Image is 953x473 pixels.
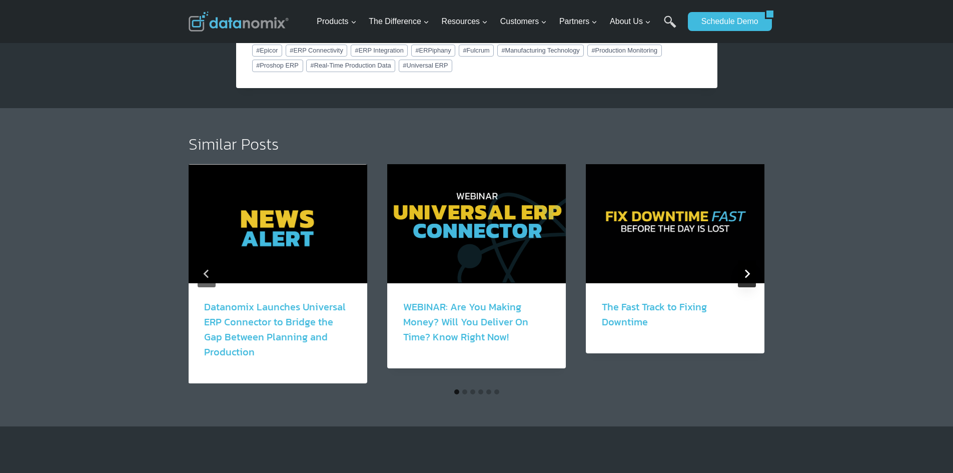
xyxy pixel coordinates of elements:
img: Datanomix [189,12,289,32]
button: Go to slide 5 [486,389,491,394]
div: 1 of 6 [188,164,367,383]
h2: Similar Posts [189,136,765,152]
button: Go to slide 6 [494,389,499,394]
button: Go to last slide [198,260,216,287]
a: #Production Monitoring [587,45,662,57]
iframe: Popup CTA [5,268,160,468]
a: #Proshop ERP [252,60,303,72]
a: #ERP Connectivity [286,45,348,57]
span: Products [317,15,356,28]
img: Bridge the gap between planning & production with the Datanomix Universal ERP Connector [387,164,566,283]
span: # [290,47,293,54]
a: #ERP Integration [351,45,408,57]
button: Next [738,260,756,287]
span: Customers [500,15,547,28]
a: #Universal ERP [399,60,453,72]
nav: Primary Navigation [313,6,683,38]
span: # [256,47,260,54]
button: Go to slide 3 [470,389,475,394]
span: # [501,47,505,54]
button: Go to slide 2 [462,389,467,394]
span: # [256,62,260,69]
span: # [591,47,595,54]
span: Partners [559,15,597,28]
span: # [311,62,314,69]
a: Datanomix Launches Universal ERP Connector to Bridge the Gap Between Planning and Production [204,299,346,359]
button: Go to slide 1 [454,389,459,394]
img: Tackle downtime in real time. See how Datanomix Fast Track gives manufacturers instant visibility... [586,164,764,283]
img: Datanomix News Alert [188,164,367,283]
div: 3 of 6 [586,164,764,383]
a: #Real-Time Production Data [306,60,395,72]
span: # [415,47,419,54]
span: Resources [442,15,488,28]
a: #ERPiphany [411,45,456,57]
span: # [355,47,359,54]
ul: Select a slide to show [189,388,765,396]
div: 2 of 6 [387,164,566,383]
a: #Epicor [252,45,283,57]
a: #Fulcrum [459,45,494,57]
a: Search [664,16,676,38]
span: # [463,47,466,54]
span: About Us [610,15,651,28]
a: The Fast Track to Fixing Downtime [602,299,707,329]
a: #Manufacturing Technology [497,45,584,57]
a: WEBINAR: Are You Making Money? Will You Deliver On Time? Know Right Now! [403,299,528,344]
span: The Difference [369,15,429,28]
span: # [403,62,406,69]
button: Go to slide 4 [478,389,483,394]
a: Schedule Demo [688,12,765,31]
